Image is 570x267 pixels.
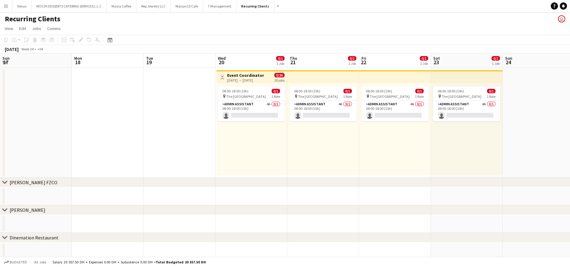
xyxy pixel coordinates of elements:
[420,56,428,61] span: 0/1
[271,94,280,99] span: 1 Role
[438,89,464,93] span: 08:00-18:00 (10h)
[17,25,29,32] a: Edit
[74,55,82,61] span: Mon
[492,61,500,66] div: 1 Job
[45,25,63,32] a: Comms
[361,55,366,61] span: Fri
[294,89,320,93] span: 08:00-18:00 (10h)
[227,78,264,82] div: [DATE] → [DATE]
[432,59,440,66] span: 23
[370,94,410,99] span: The [GEOGRAPHIC_DATA]
[107,0,136,12] button: Masra Coffee
[203,0,236,12] button: 7 Management
[366,89,392,93] span: 08:00-18:00 (10h)
[218,55,226,61] span: Wed
[274,77,285,82] div: 26 jobs
[2,25,16,32] a: View
[73,59,82,66] span: 18
[433,86,500,121] app-job-card: 08:00-18:00 (10h)0/1 The [GEOGRAPHIC_DATA]1 RoleAdmin Assistant4A0/108:00-18:00 (10h)
[433,55,440,61] span: Sat
[415,89,424,93] span: 0/1
[10,235,59,241] div: Dinemation Restaurant
[37,47,43,51] div: +04
[236,0,274,12] button: Recurring Clients
[218,101,285,121] app-card-role: Admin Assistant4A0/108:00-18:00 (10h)
[504,59,512,66] span: 24
[222,89,248,93] span: 08:00-18:00 (10h)
[289,101,357,121] app-card-role: Admin Assistant4A0/108:00-18:00 (10h)
[5,14,60,23] h1: Recurring Clients
[171,0,203,12] button: Maisan15 Cafe
[289,59,297,66] span: 21
[146,55,153,61] span: Tue
[10,207,45,213] div: [PERSON_NAME]
[5,46,19,52] div: [DATE]
[32,26,41,31] span: Jobs
[19,26,26,31] span: Edit
[348,56,356,61] span: 0/1
[2,55,10,61] span: Sun
[492,56,500,61] span: 0/1
[2,59,10,66] span: 17
[20,47,35,51] span: Week 34
[156,260,206,264] span: Total Budgeted 20 557.50 DH
[420,61,428,66] div: 1 Job
[433,101,500,121] app-card-role: Admin Assistant4A0/108:00-18:00 (10h)
[217,59,226,66] span: 20
[487,94,495,99] span: 1 Role
[298,94,338,99] span: The [GEOGRAPHIC_DATA]
[442,94,481,99] span: The [GEOGRAPHIC_DATA]
[415,94,424,99] span: 1 Role
[218,86,285,121] app-job-card: 08:00-18:00 (10h)0/1 The [GEOGRAPHIC_DATA]1 RoleAdmin Assistant4A0/108:00-18:00 (10h)
[272,89,280,93] span: 0/1
[30,25,44,32] a: Jobs
[558,15,565,22] app-user-avatar: Rudi Yriarte
[10,179,57,185] div: [PERSON_NAME] FZCO
[274,73,285,77] span: 0/26
[505,55,512,61] span: Sun
[487,89,495,93] span: 0/1
[276,56,285,61] span: 0/1
[290,55,297,61] span: Thu
[3,259,28,265] button: Budgeted
[53,260,206,264] div: Salary 20 557.50 DH + Expenses 0.00 DH + Subsistence 0.00 DH =
[361,59,366,66] span: 22
[47,26,61,31] span: Comms
[12,0,32,12] button: Venus
[33,260,47,264] span: All jobs
[226,94,266,99] span: The [GEOGRAPHIC_DATA]
[343,94,352,99] span: 1 Role
[136,0,171,12] button: Rep Jewelry LLC
[276,61,284,66] div: 1 Job
[5,26,13,31] span: View
[227,73,264,78] h3: Event Coordinator
[145,59,153,66] span: 19
[32,0,107,12] button: MOCHI DESSERTS CATERING SERVICES L.L.C
[343,89,352,93] span: 0/1
[348,61,356,66] div: 1 Job
[10,260,27,264] span: Budgeted
[289,86,357,121] app-job-card: 08:00-18:00 (10h)0/1 The [GEOGRAPHIC_DATA]1 RoleAdmin Assistant4A0/108:00-18:00 (10h)
[361,86,428,121] app-job-card: 08:00-18:00 (10h)0/1 The [GEOGRAPHIC_DATA]1 RoleAdmin Assistant4A0/108:00-18:00 (10h)
[361,101,428,121] app-card-role: Admin Assistant4A0/108:00-18:00 (10h)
